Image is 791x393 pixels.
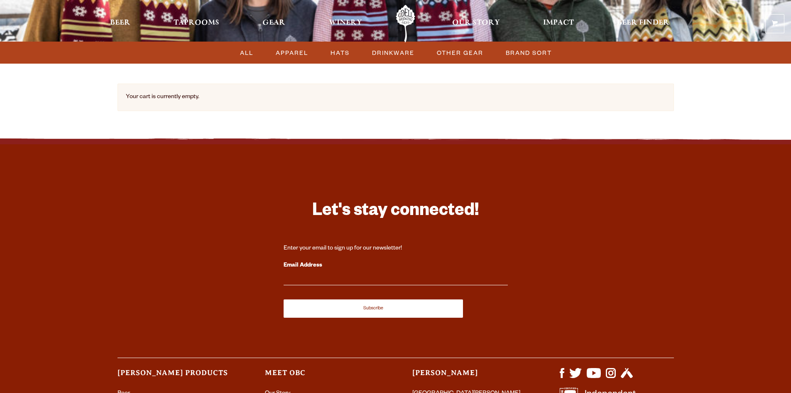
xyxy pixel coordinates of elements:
span: Winery [329,20,362,26]
h3: [PERSON_NAME] Products [118,368,232,385]
a: OTHER GEAR [432,47,487,59]
a: Visit us on X (formerly Twitter) [569,374,582,381]
a: BRAND SORT [501,47,556,59]
span: Our Story [452,20,500,26]
a: ALL [235,47,257,59]
a: Visit us on Facebook [560,374,564,381]
a: DRINKWARE [367,47,419,59]
a: Taprooms [168,5,225,42]
span: Impact [543,20,574,26]
h3: [PERSON_NAME] [412,368,527,385]
span: Gear [262,20,285,26]
a: Our Story [447,5,505,42]
a: Winery [323,5,367,42]
a: Visit us on Instagram [606,374,616,381]
span: HATS [331,47,350,59]
a: Gear [257,5,291,42]
label: Email Address [284,260,508,271]
span: ALL [240,47,253,59]
a: Visit us on Untappd [621,374,633,381]
span: BRAND SORT [506,47,552,59]
span: Beer Finder [617,20,669,26]
div: Your cart is currently empty. [118,84,674,111]
a: Beer Finder [612,5,675,42]
span: APPAREL [276,47,308,59]
h3: Let's stay connected! [284,200,508,225]
span: Taprooms [174,20,219,26]
a: Odell Home [390,5,421,42]
span: Beer [110,20,130,26]
span: OTHER GEAR [437,47,483,59]
a: Impact [538,5,579,42]
input: Subscribe [284,299,463,318]
a: HATS [326,47,354,59]
div: Enter your email to sign up for our newsletter! [284,245,508,253]
span: DRINKWARE [372,47,414,59]
a: Visit us on YouTube [587,374,601,381]
a: Beer [105,5,136,42]
a: APPAREL [271,47,312,59]
h3: Meet OBC [265,368,379,385]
